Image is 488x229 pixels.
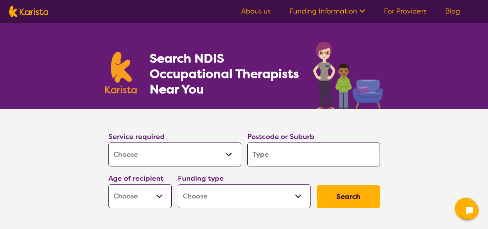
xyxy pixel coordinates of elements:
a: About us [241,7,271,16]
button: Channel Menu [455,198,476,219]
label: Service required [108,132,165,141]
a: Blog [445,7,460,16]
h1: Search NDIS Occupational Therapists Near You [150,51,300,97]
a: For Providers [384,7,427,16]
button: Search [317,185,380,208]
img: Karista logo [9,6,48,17]
img: Karista logo [105,52,137,93]
label: Postcode or Suburb [247,132,314,141]
input: Type [247,142,380,166]
img: occupational-therapy [313,42,383,109]
label: Funding type [178,174,224,183]
label: Age of recipient [108,174,164,183]
a: Funding Information [289,7,365,16]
